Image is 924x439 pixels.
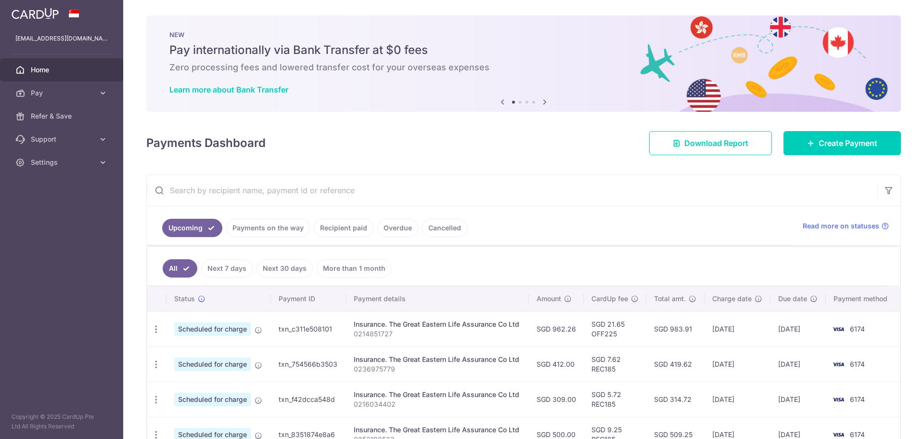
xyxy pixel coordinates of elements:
span: Due date [778,294,807,304]
span: 6174 [850,360,865,368]
a: All [163,259,197,278]
a: Create Payment [783,131,901,155]
img: Bank Card [829,394,848,405]
a: Cancelled [422,219,467,237]
td: SGD 309.00 [529,382,584,417]
p: 0214851727 [354,329,521,339]
a: Overdue [377,219,418,237]
td: SGD 314.72 [646,382,705,417]
img: Bank Card [829,359,848,370]
td: [DATE] [770,382,826,417]
td: SGD 21.65 OFF225 [584,311,646,346]
a: Download Report [649,131,772,155]
span: Charge date [712,294,752,304]
span: Total amt. [654,294,686,304]
a: Next 7 days [201,259,253,278]
td: txn_f42dcca548d [271,382,346,417]
td: txn_754566b3503 [271,346,346,382]
div: Insurance. The Great Eastern Life Assurance Co Ltd [354,425,521,435]
h6: Zero processing fees and lowered transfer cost for your overseas expenses [169,62,878,73]
span: Amount [537,294,561,304]
td: SGD 983.91 [646,311,705,346]
td: SGD 5.72 REC185 [584,382,646,417]
span: Home [31,65,94,75]
span: Status [174,294,195,304]
td: SGD 419.62 [646,346,705,382]
td: [DATE] [705,311,770,346]
td: [DATE] [705,382,770,417]
td: SGD 7.62 REC185 [584,346,646,382]
span: Pay [31,88,94,98]
a: More than 1 month [317,259,392,278]
span: Download Report [684,137,748,149]
a: Learn more about Bank Transfer [169,85,288,94]
span: Support [31,134,94,144]
img: Bank Card [829,323,848,335]
a: Payments on the way [226,219,310,237]
td: txn_c311e508101 [271,311,346,346]
span: CardUp fee [591,294,628,304]
td: SGD 962.26 [529,311,584,346]
img: CardUp [12,8,59,19]
p: 0216034402 [354,399,521,409]
p: [EMAIL_ADDRESS][DOMAIN_NAME] [15,34,108,43]
iframe: Opens a widget where you can find more information [862,410,914,434]
th: Payment details [346,286,529,311]
td: SGD 412.00 [529,346,584,382]
p: 0236975779 [354,364,521,374]
span: Scheduled for charge [174,322,251,336]
p: NEW [169,31,878,39]
span: Scheduled for charge [174,393,251,406]
span: 6174 [850,395,865,403]
th: Payment method [826,286,900,311]
div: Insurance. The Great Eastern Life Assurance Co Ltd [354,355,521,364]
td: [DATE] [705,346,770,382]
h4: Payments Dashboard [146,134,266,152]
span: Create Payment [819,137,877,149]
div: Insurance. The Great Eastern Life Assurance Co Ltd [354,319,521,329]
input: Search by recipient name, payment id or reference [147,175,877,206]
h5: Pay internationally via Bank Transfer at $0 fees [169,42,878,58]
span: Read more on statuses [803,221,879,231]
a: Read more on statuses [803,221,889,231]
div: Insurance. The Great Eastern Life Assurance Co Ltd [354,390,521,399]
th: Payment ID [271,286,346,311]
span: Scheduled for charge [174,358,251,371]
span: Refer & Save [31,111,94,121]
a: Recipient paid [314,219,373,237]
a: Upcoming [162,219,222,237]
span: Settings [31,158,94,167]
td: [DATE] [770,311,826,346]
td: [DATE] [770,346,826,382]
span: 6174 [850,325,865,333]
img: Bank transfer banner [146,15,901,112]
a: Next 30 days [257,259,313,278]
span: 6174 [850,430,865,439]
